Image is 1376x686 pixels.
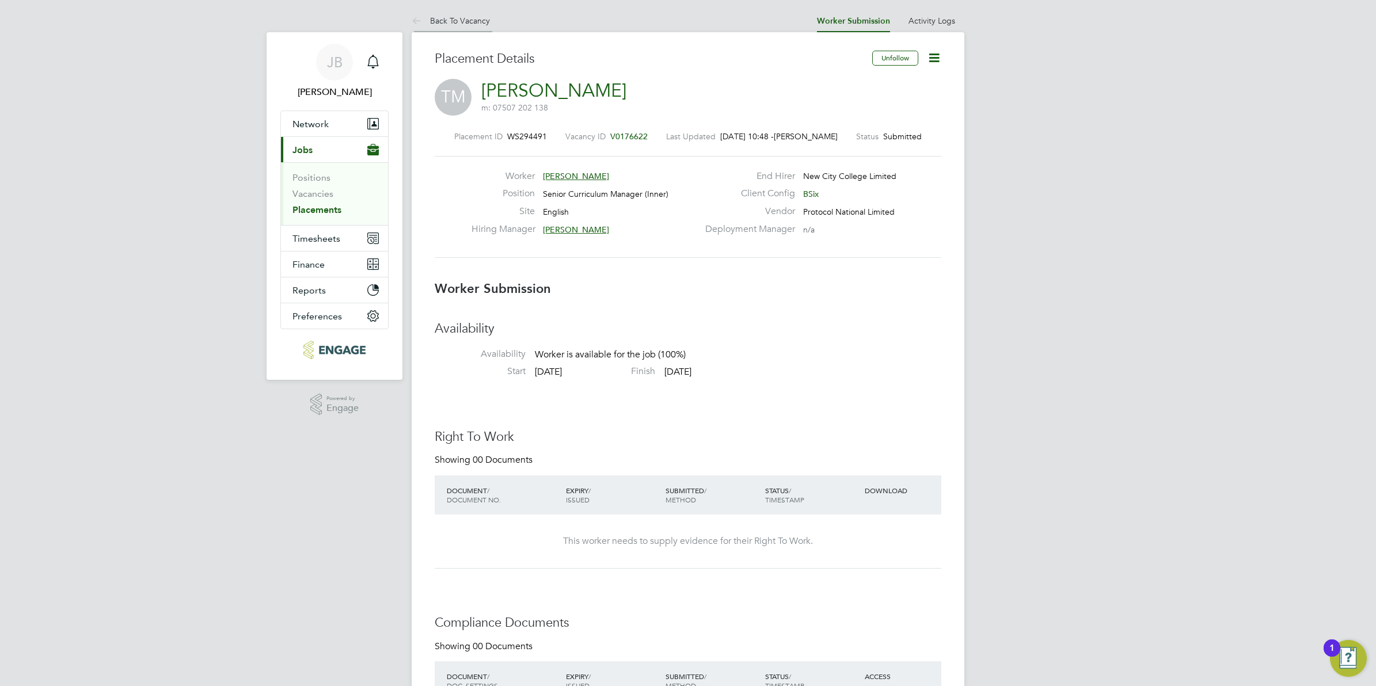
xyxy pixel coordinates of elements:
label: Vacancy ID [565,131,606,142]
label: Start [435,365,526,378]
nav: Main navigation [267,32,402,380]
label: Deployment Manager [698,223,795,235]
span: 00 Documents [473,641,533,652]
span: Submitted [883,131,922,142]
button: Preferences [281,303,388,329]
span: n/a [803,224,815,235]
label: Placement ID [454,131,503,142]
label: Client Config [698,188,795,200]
span: / [789,672,791,681]
span: WS294491 [507,131,547,142]
button: Network [281,111,388,136]
span: Preferences [292,311,342,322]
label: Availability [435,348,526,360]
button: Jobs [281,137,388,162]
span: / [704,486,706,495]
div: This worker needs to supply evidence for their Right To Work. [446,535,930,547]
a: Powered byEngage [310,394,359,416]
span: BSix [803,189,819,199]
span: [DATE] 10:48 - [720,131,774,142]
label: Status [856,131,879,142]
span: Jobs [292,144,313,155]
button: Timesheets [281,226,388,251]
span: Finance [292,259,325,270]
span: m: 07507 202 138 [481,102,548,113]
span: TM [435,79,472,116]
label: End Hirer [698,170,795,182]
div: Jobs [281,162,388,225]
a: Positions [292,172,330,183]
span: METHOD [666,495,696,504]
div: 1 [1329,648,1335,663]
button: Reports [281,277,388,303]
div: SUBMITTED [663,480,762,510]
button: Finance [281,251,388,277]
span: Engage [326,403,359,413]
span: / [789,486,791,495]
span: / [588,486,591,495]
span: [DATE] [535,366,562,378]
a: Placements [292,204,341,215]
span: Josh Boulding [280,85,389,99]
a: JB[PERSON_NAME] [280,44,389,99]
span: 00 Documents [473,454,533,466]
a: Back To Vacancy [412,16,490,26]
a: Vacancies [292,188,333,199]
img: protocol-logo-retina.png [303,341,365,359]
a: Go to home page [280,341,389,359]
div: Showing [435,454,535,466]
span: [DATE] [664,366,691,378]
label: Finish [564,365,655,378]
a: [PERSON_NAME] [481,79,626,102]
h3: Placement Details [435,51,864,67]
span: Reports [292,285,326,296]
div: EXPIRY [563,480,663,510]
span: Timesheets [292,233,340,244]
span: Network [292,119,329,129]
a: Worker Submission [817,16,890,26]
label: Site [472,205,535,218]
span: New City College Limited [803,171,896,181]
span: Worker is available for the job (100%) [535,349,686,360]
label: Position [472,188,535,200]
div: STATUS [762,480,862,510]
span: V0176622 [610,131,648,142]
button: Open Resource Center, 1 new notification [1330,640,1367,677]
span: TIMESTAMP [765,495,804,504]
span: Powered by [326,394,359,403]
div: DOCUMENT [444,480,563,510]
span: [PERSON_NAME] [543,171,609,181]
span: DOCUMENT NO. [447,495,501,504]
span: [PERSON_NAME] [774,131,838,142]
span: Senior Curriculum Manager (Inner) [543,189,668,199]
h3: Right To Work [435,429,941,445]
b: Worker Submission [435,281,551,296]
span: / [704,672,706,681]
span: / [588,672,591,681]
span: ISSUED [566,495,590,504]
span: Protocol National Limited [803,207,895,217]
span: / [487,486,489,495]
h3: Availability [435,321,941,337]
label: Hiring Manager [472,223,535,235]
label: Last Updated [666,131,716,142]
label: Vendor [698,205,795,218]
button: Unfollow [872,51,918,66]
span: / [487,672,489,681]
h3: Compliance Documents [435,615,941,631]
label: Worker [472,170,535,182]
span: JB [327,55,343,70]
div: DOWNLOAD [862,480,941,501]
a: Activity Logs [909,16,955,26]
span: [PERSON_NAME] [543,224,609,235]
span: English [543,207,569,217]
div: Showing [435,641,535,653]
